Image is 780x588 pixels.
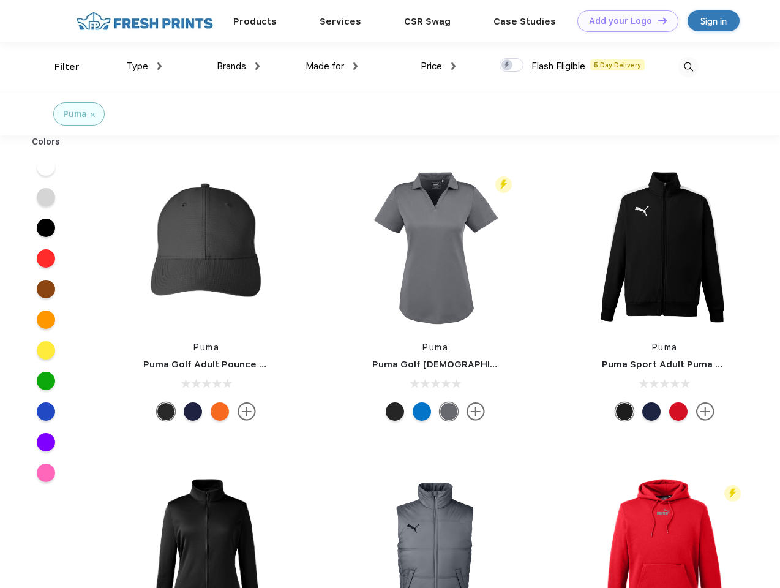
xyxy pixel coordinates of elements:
[422,342,448,352] a: Puma
[678,57,699,77] img: desktop_search.svg
[658,17,667,24] img: DT
[255,62,260,70] img: dropdown.png
[615,402,634,421] div: Puma Black
[184,402,202,421] div: Peacoat
[306,61,344,72] span: Made for
[451,62,456,70] img: dropdown.png
[211,402,229,421] div: Vibrant Orange
[238,402,256,421] img: more.svg
[233,16,277,27] a: Products
[157,402,175,421] div: Puma Black
[125,166,288,329] img: func=resize&h=266
[531,61,585,72] span: Flash Eligible
[724,485,741,502] img: flash_active_toggle.svg
[669,402,688,421] div: High Risk Red
[143,359,331,370] a: Puma Golf Adult Pounce Adjustable Cap
[320,16,361,27] a: Services
[467,402,485,421] img: more.svg
[54,60,80,74] div: Filter
[696,402,714,421] img: more.svg
[63,108,87,121] div: Puma
[91,113,95,117] img: filter_cancel.svg
[127,61,148,72] span: Type
[583,166,746,329] img: func=resize&h=266
[217,61,246,72] span: Brands
[353,62,358,70] img: dropdown.png
[157,62,162,70] img: dropdown.png
[404,16,451,27] a: CSR Swag
[440,402,458,421] div: Quiet Shade
[652,342,678,352] a: Puma
[354,166,517,329] img: func=resize&h=266
[495,176,512,193] img: flash_active_toggle.svg
[421,61,442,72] span: Price
[372,359,599,370] a: Puma Golf [DEMOGRAPHIC_DATA]' Icon Golf Polo
[73,10,217,32] img: fo%20logo%202.webp
[589,16,652,26] div: Add your Logo
[193,342,219,352] a: Puma
[413,402,431,421] div: Lapis Blue
[642,402,661,421] div: Peacoat
[700,14,727,28] div: Sign in
[590,59,645,70] span: 5 Day Delivery
[386,402,404,421] div: Puma Black
[23,135,70,148] div: Colors
[688,10,740,31] a: Sign in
